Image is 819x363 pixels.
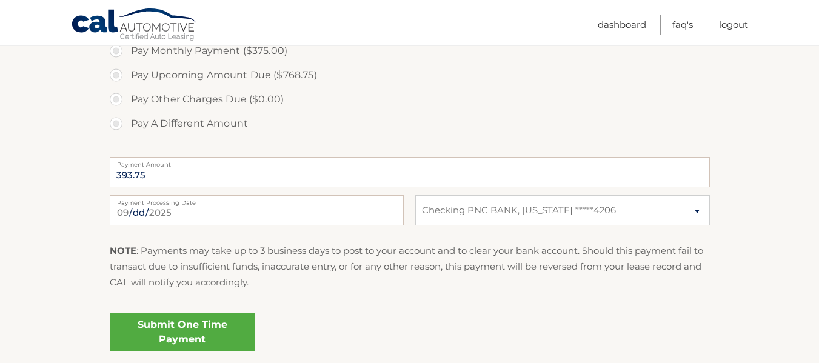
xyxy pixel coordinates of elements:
[110,195,404,225] input: Payment Date
[71,8,198,43] a: Cal Automotive
[672,15,693,35] a: FAQ's
[110,157,710,187] input: Payment Amount
[110,112,710,136] label: Pay A Different Amount
[110,245,136,256] strong: NOTE
[110,63,710,87] label: Pay Upcoming Amount Due ($768.75)
[110,313,255,351] a: Submit One Time Payment
[719,15,748,35] a: Logout
[598,15,646,35] a: Dashboard
[110,195,404,205] label: Payment Processing Date
[110,87,710,112] label: Pay Other Charges Due ($0.00)
[110,157,710,167] label: Payment Amount
[110,39,710,63] label: Pay Monthly Payment ($375.00)
[110,243,710,291] p: : Payments may take up to 3 business days to post to your account and to clear your bank account....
